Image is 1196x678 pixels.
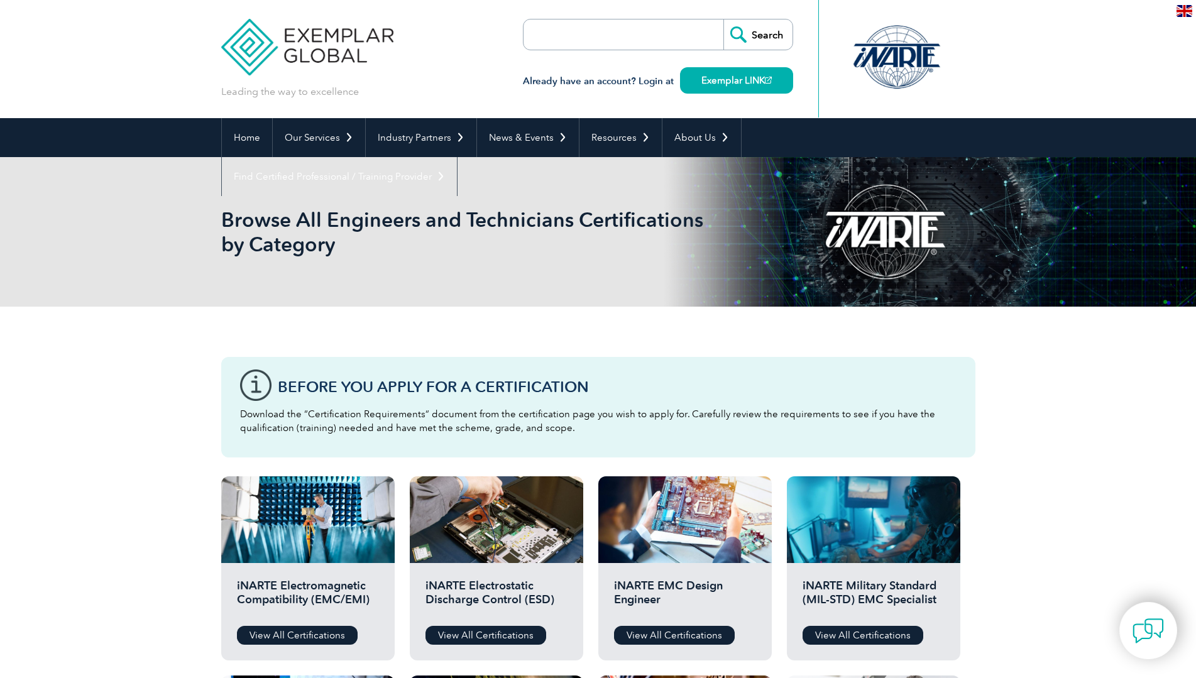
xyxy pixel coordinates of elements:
h3: Already have an account? Login at [523,74,793,89]
img: open_square.png [765,77,772,84]
p: Leading the way to excellence [221,85,359,99]
img: en [1177,5,1192,17]
a: Resources [579,118,662,157]
input: Search [723,19,793,50]
img: contact-chat.png [1133,615,1164,647]
h2: iNARTE Military Standard (MIL-STD) EMC Specialist [803,579,945,616]
h3: Before You Apply For a Certification [278,379,957,395]
a: News & Events [477,118,579,157]
a: Exemplar LINK [680,67,793,94]
a: About Us [662,118,741,157]
a: Our Services [273,118,365,157]
a: Home [222,118,272,157]
a: View All Certifications [237,626,358,645]
h2: iNARTE Electrostatic Discharge Control (ESD) [425,579,568,616]
p: Download the “Certification Requirements” document from the certification page you wish to apply ... [240,407,957,435]
h2: iNARTE EMC Design Engineer [614,579,756,616]
a: View All Certifications [614,626,735,645]
h1: Browse All Engineers and Technicians Certifications by Category [221,207,704,256]
h2: iNARTE Electromagnetic Compatibility (EMC/EMI) [237,579,379,616]
a: Find Certified Professional / Training Provider [222,157,457,196]
a: View All Certifications [803,626,923,645]
a: Industry Partners [366,118,476,157]
a: View All Certifications [425,626,546,645]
